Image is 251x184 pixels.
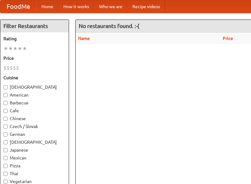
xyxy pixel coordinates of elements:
label: Pizza [3,163,66,169]
label: [DEMOGRAPHIC_DATA] [3,139,66,145]
a: How it works [58,0,94,13]
input: [DEMOGRAPHIC_DATA] [3,85,8,89]
a: Name [78,36,90,41]
input: Czech / Slovak [3,125,8,129]
h5: Rating [3,36,66,42]
a: FoodMe [0,0,36,13]
label: [DEMOGRAPHIC_DATA] [3,84,66,90]
a: Recipe videos [127,0,165,13]
input: Pizza [3,164,8,168]
li: $ [16,64,19,71]
h4: Filter Restaurants [0,20,69,32]
h5: Cuisine [3,75,66,81]
input: Mexican [3,156,8,160]
li: ★ [18,45,22,52]
label: Mexican [3,155,66,161]
li: $ [7,64,10,71]
li: ★ [13,45,18,52]
input: Vegetarian [3,180,8,184]
input: Thai [3,172,8,176]
label: Thai [3,170,66,177]
li: $ [10,64,13,71]
input: [DEMOGRAPHIC_DATA] [3,140,8,144]
a: Home [36,0,58,13]
label: Chinese [3,115,66,122]
label: Barbecue [3,100,66,106]
label: Czech / Slovak [3,123,66,130]
label: German [3,131,66,137]
label: American [3,92,66,98]
h5: Price [3,55,66,61]
ng-pluralize: No restaurants found. :-( [79,23,139,29]
li: ★ [3,45,8,52]
a: Price [223,36,233,41]
a: Who we are [94,0,127,13]
li: $ [3,64,7,71]
input: German [3,132,8,137]
li: ★ [8,45,13,52]
input: Barbecue [3,101,8,105]
input: Japanese [3,148,8,152]
input: American [3,93,8,97]
label: Japanese [3,147,66,153]
li: $ [13,64,16,71]
label: Cafe [3,108,66,114]
input: Chinese [3,117,8,121]
li: ★ [22,45,27,52]
input: Cafe [3,109,8,113]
